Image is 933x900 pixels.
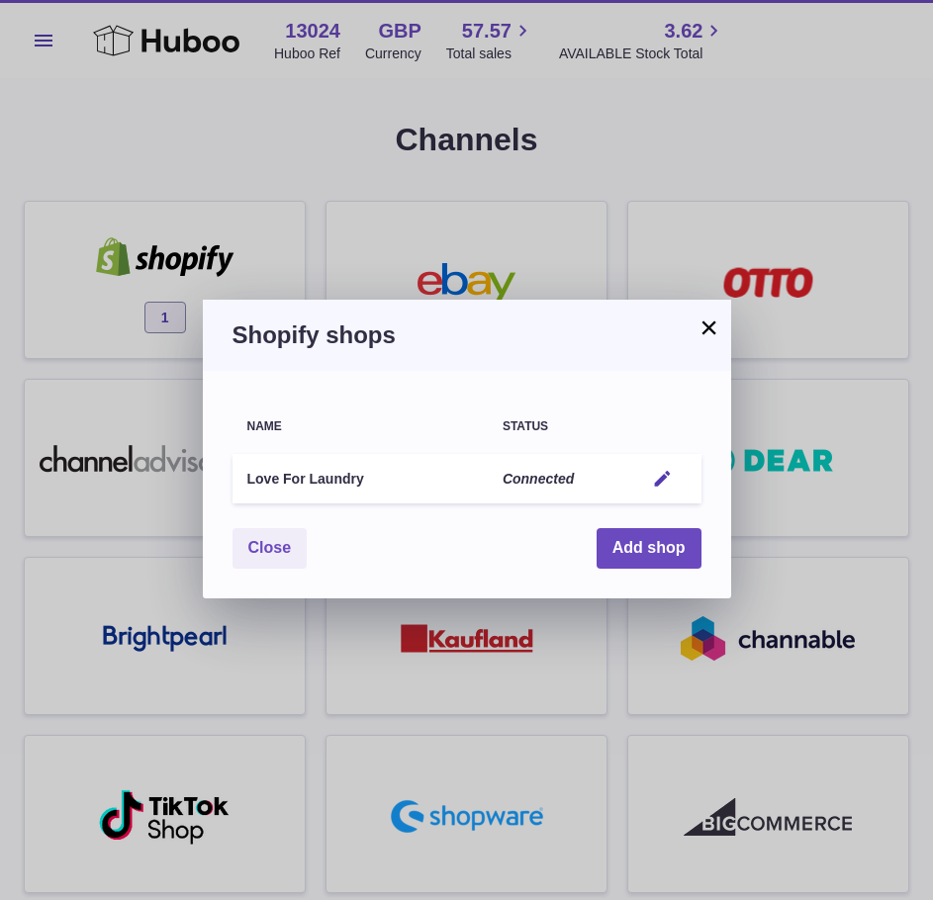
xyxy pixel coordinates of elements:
button: Close [233,528,308,569]
td: Love For Laundry [233,454,488,504]
h3: Shopify shops [233,319,701,351]
button: Add shop [597,528,701,569]
td: Connected [488,454,630,504]
div: Name [247,420,473,433]
div: Status [503,420,615,433]
button: × [698,315,721,339]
